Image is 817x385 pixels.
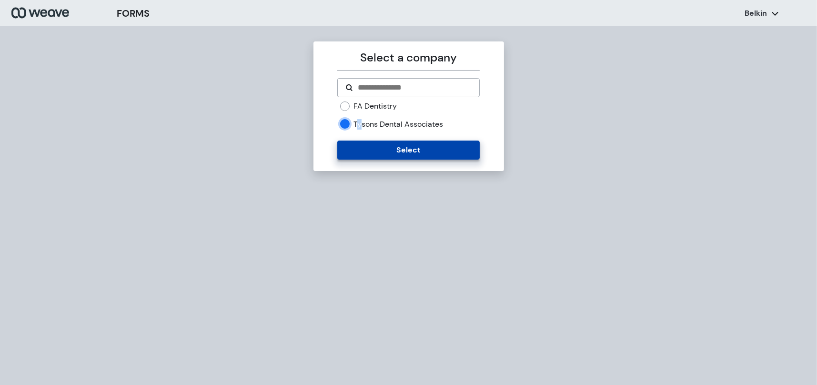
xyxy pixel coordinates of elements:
input: Search [357,82,472,93]
h3: FORMS [117,6,150,20]
label: Tysons Dental Associates [353,119,443,130]
p: Belkin [745,8,767,19]
p: Select a company [337,49,480,66]
label: FA Dentistry [353,101,397,111]
button: Select [337,141,480,160]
